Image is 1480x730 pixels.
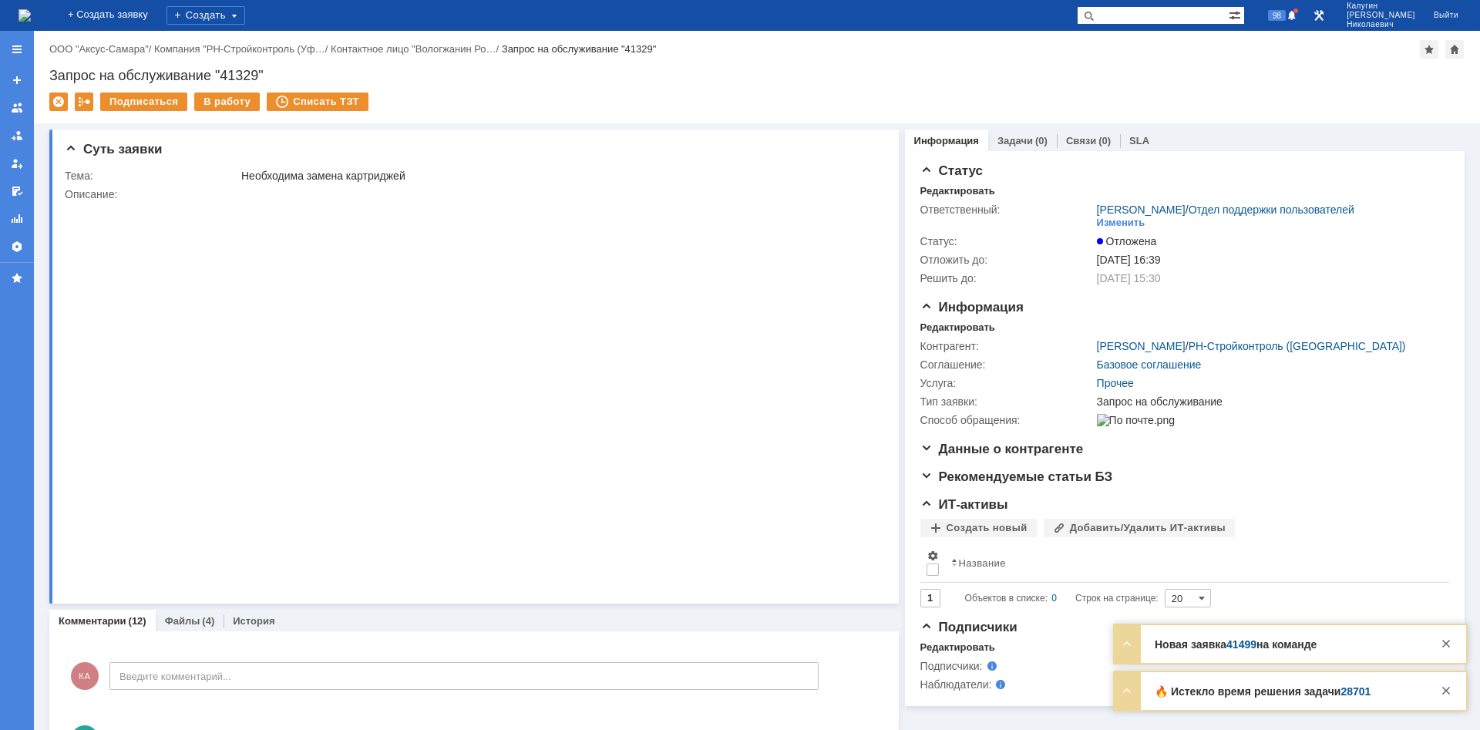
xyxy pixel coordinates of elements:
[49,68,1465,83] div: Запрос на обслуживание "41329"
[1155,685,1371,698] strong: 🔥 Истекло время решения задачи
[920,340,1094,352] div: Контрагент:
[920,620,1017,634] span: Подписчики
[154,43,325,55] a: Компания "РН-Стройконтроль (Уф…
[1097,254,1441,266] div: [DATE] 16:39
[1347,20,1415,29] span: Николаевич
[1340,685,1371,698] a: 28701
[1097,217,1145,229] div: Изменить
[945,543,1437,583] th: Название
[920,235,1094,247] div: Статус:
[166,6,245,25] div: Создать
[1437,634,1455,653] div: Закрыть
[154,43,331,55] div: /
[959,557,1006,569] div: Название
[1347,11,1415,20] span: [PERSON_NAME]
[1189,340,1406,352] a: РН-Стройконтроль ([GEOGRAPHIC_DATA])
[920,358,1094,371] div: Соглашение:
[920,660,1075,672] div: Подписчики:
[1118,634,1136,653] div: Развернуть
[1097,340,1186,352] a: [PERSON_NAME]
[65,188,878,200] div: Описание:
[49,93,68,111] div: Удалить
[1229,7,1244,22] span: Расширенный поиск
[5,234,29,259] a: Настройки
[5,207,29,231] a: Отчеты
[65,142,162,156] span: Суть заявки
[920,395,1094,408] div: Тип заявки:
[1129,135,1149,146] a: SLA
[1097,235,1157,247] span: Отложена
[997,135,1033,146] a: Задачи
[49,43,149,55] a: ООО "Аксус-Самара"
[920,377,1094,389] div: Услуга:
[5,151,29,176] a: Мои заявки
[1347,2,1415,11] span: Калугин
[1268,10,1286,21] span: 98
[1189,204,1354,216] a: Отдел поддержки пользователей
[920,163,983,178] span: Статус
[920,254,1094,266] div: Отложить до:
[920,300,1024,315] span: Информация
[1097,395,1441,408] div: Запрос на обслуживание
[71,662,99,690] span: КА
[65,170,238,182] div: Тема:
[1098,135,1111,146] div: (0)
[914,135,979,146] a: Информация
[5,123,29,148] a: Заявки в моей ответственности
[920,204,1094,216] div: Ответственный:
[920,678,1075,691] div: Наблюдатели:
[1097,204,1354,216] div: /
[502,43,657,55] div: Запрос на обслуживание "41329"
[331,43,502,55] div: /
[241,170,875,182] div: Необходима замена картриджей
[920,442,1084,456] span: Данные о контрагенте
[5,179,29,204] a: Мои согласования
[1035,135,1048,146] div: (0)
[920,497,1008,512] span: ИТ-активы
[1420,40,1438,59] div: Добавить в избранное
[920,414,1094,426] div: Способ обращения:
[965,589,1159,607] i: Строк на странице:
[1097,204,1186,216] a: [PERSON_NAME]
[1097,377,1134,389] a: Прочее
[331,43,496,55] a: Контактное лицо "Вологжанин Ро…
[1051,589,1057,607] div: 0
[1097,272,1161,284] span: [DATE] 15:30
[920,272,1094,284] div: Решить до:
[920,185,995,197] div: Редактировать
[920,469,1113,484] span: Рекомендуемые статьи БЗ
[1097,414,1175,426] img: По почте.png
[1097,358,1202,371] a: Базовое соглашение
[5,68,29,93] a: Создать заявку
[59,615,126,627] a: Комментарии
[927,550,939,562] span: Настройки
[5,96,29,120] a: Заявки на командах
[920,641,995,654] div: Редактировать
[1097,340,1406,352] div: /
[1155,638,1317,651] strong: Новая заявка на команде
[1226,638,1256,651] a: 41499
[49,43,154,55] div: /
[75,93,93,111] div: Работа с массовостью
[920,321,995,334] div: Редактировать
[233,615,274,627] a: История
[965,593,1048,604] span: Объектов в списке:
[202,615,214,627] div: (4)
[1445,40,1464,59] div: Сделать домашней страницей
[18,9,31,22] img: logo
[1437,681,1455,700] div: Закрыть
[129,615,146,627] div: (12)
[165,615,200,627] a: Файлы
[1118,681,1136,700] div: Развернуть
[1310,6,1328,25] a: Перейти в интерфейс администратора
[18,9,31,22] a: Перейти на домашнюю страницу
[1066,135,1096,146] a: Связи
